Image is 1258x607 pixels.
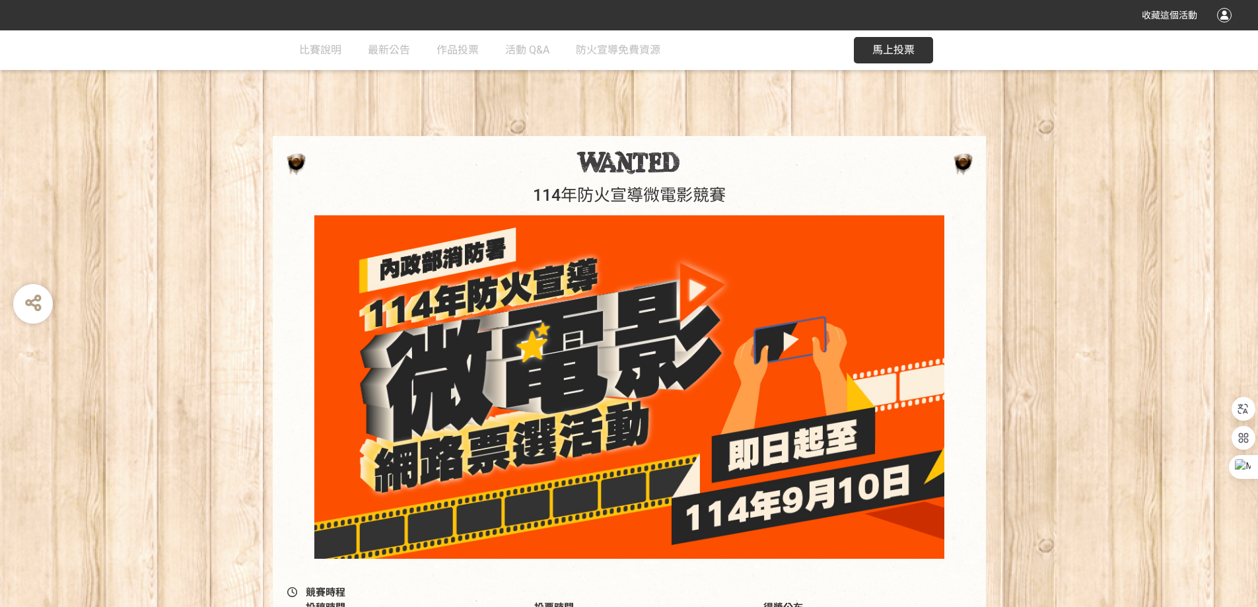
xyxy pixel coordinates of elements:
button: 馬上投票 [854,37,933,63]
a: 作品投票 [437,30,479,70]
span: 比賽說明 [299,44,341,56]
span: 最新公告 [368,44,410,56]
span: 防火宣導免費資源 [576,44,660,56]
a: 防火宣導免費資源 [576,30,660,70]
span: 收藏這個活動 [1142,10,1197,20]
a: 最新公告 [368,30,410,70]
span: 馬上投票 [872,44,915,56]
span: 競賽時程 [306,587,345,598]
a: 活動 Q&A [505,30,549,70]
a: 比賽說明 [299,30,341,70]
img: 114年防火宣導微電影競賽 [577,151,681,174]
span: 活動 Q&A [505,44,549,56]
span: 作品投票 [437,44,479,56]
h1: 114年防火宣導微電影競賽 [286,186,973,205]
img: 114年防火宣導微電影競賽 [299,215,960,559]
